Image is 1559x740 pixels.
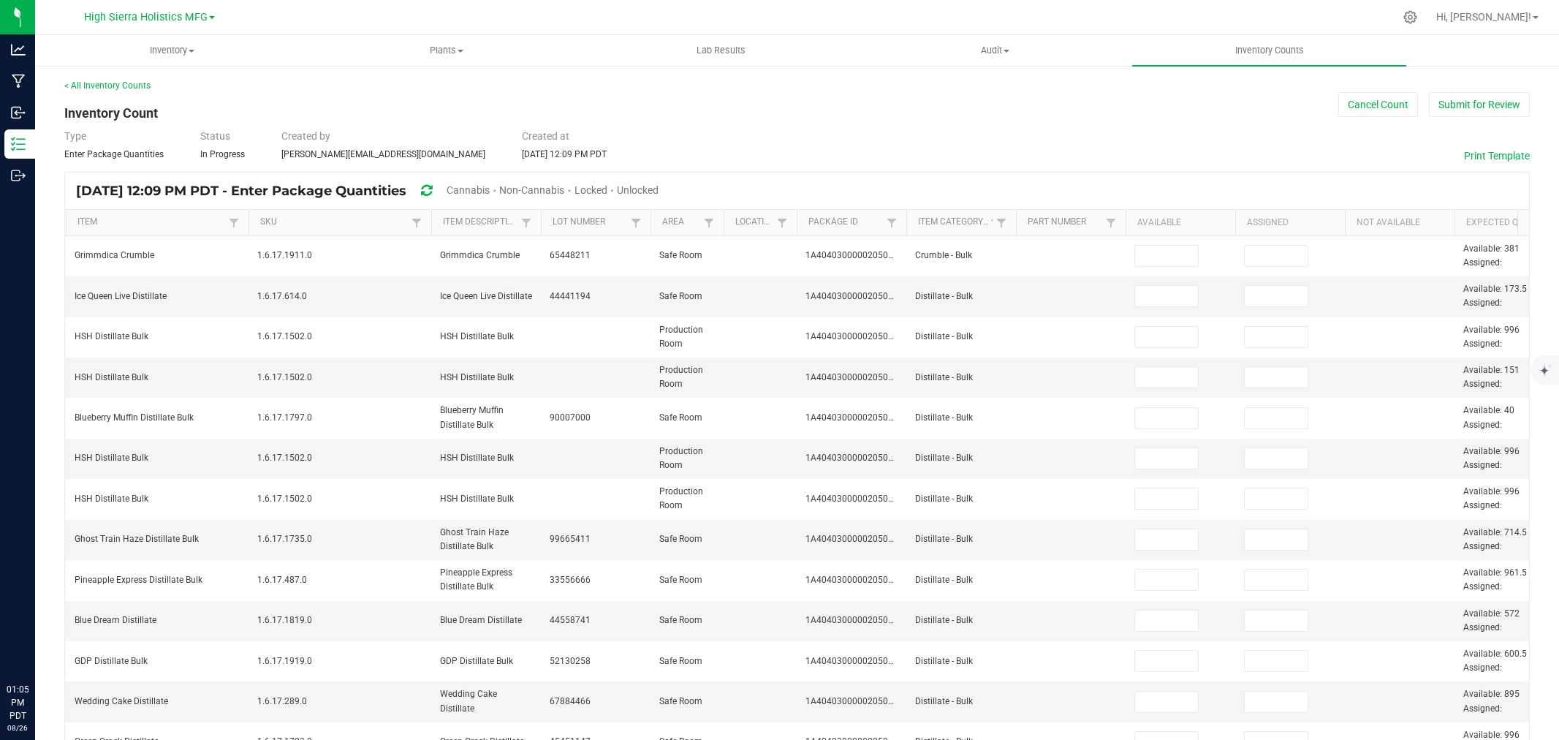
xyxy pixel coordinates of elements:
[1463,608,1520,633] span: Available: 572 Assigned:
[440,331,514,341] span: HSH Distillate Bulk
[257,453,312,463] span: 1.6.17.1502.0
[805,453,929,463] span: 1A4040300000205000022507
[659,325,703,349] span: Production Room
[659,615,702,625] span: Safe Room
[1463,365,1520,389] span: Available: 151 Assigned:
[1463,405,1514,429] span: Available: 40 Assigned:
[7,722,29,733] p: 08/26
[75,575,202,585] span: Pineapple Express Distillate Bulk
[677,44,765,57] span: Lab Results
[627,214,645,232] a: Filter
[499,184,564,196] span: Non-Cannabis
[517,214,535,232] a: Filter
[550,534,591,544] span: 99665411
[550,412,591,423] span: 90007000
[915,575,973,585] span: Distillate - Bulk
[35,35,309,66] a: Inventory
[915,412,973,423] span: Distillate - Bulk
[408,214,425,232] a: Filter
[225,214,243,232] a: Filter
[257,656,312,666] span: 1.6.17.1919.0
[805,250,929,260] span: 1A4040300000205000022631
[805,291,929,301] span: 1A4040300000205000022549
[75,372,148,382] span: HSH Distillate Bulk
[1401,10,1419,24] div: Manage settings
[440,291,532,301] span: Ice Queen Live Distillate
[257,534,312,544] span: 1.6.17.1735.0
[805,331,929,341] span: 1A4040300000205000022553
[75,250,154,260] span: Grimmdica Crumble
[1126,210,1235,236] th: Available
[1463,446,1520,470] span: Available: 996 Assigned:
[659,696,702,706] span: Safe Room
[440,405,504,429] span: Blueberry Muffin Distillate Bulk
[11,168,26,183] inline-svg: Outbound
[550,250,591,260] span: 65448211
[915,372,973,382] span: Distillate - Bulk
[11,137,26,151] inline-svg: Inventory
[1235,210,1345,236] th: Assigned
[915,534,973,544] span: Distillate - Bulk
[915,615,973,625] span: Distillate - Bulk
[550,696,591,706] span: 67884466
[1463,486,1520,510] span: Available: 996 Assigned:
[805,575,929,585] span: 1A4040300000205000022640
[915,250,972,260] span: Crumble - Bulk
[659,412,702,423] span: Safe Room
[310,44,583,57] span: Plants
[659,534,702,544] span: Safe Room
[659,365,703,389] span: Production Room
[700,214,718,232] a: Filter
[993,214,1010,232] a: Filter
[659,486,703,510] span: Production Room
[75,453,148,463] span: HSH Distillate Bulk
[440,453,514,463] span: HSH Distillate Bulk
[1338,92,1418,117] button: Cancel Count
[1429,92,1530,117] button: Submit for Review
[257,372,312,382] span: 1.6.17.1502.0
[1102,214,1120,232] a: Filter
[617,184,659,196] span: Unlocked
[84,11,208,23] span: High Sierra Holistics MFG
[659,250,702,260] span: Safe Room
[257,291,307,301] span: 1.6.17.614.0
[915,494,973,504] span: Distillate - Bulk
[808,216,882,228] a: Package IdSortable
[915,291,973,301] span: Distillate - Bulk
[7,683,29,722] p: 01:05 PM PDT
[75,534,199,544] span: Ghost Train Haze Distillate Bulk
[883,214,900,232] a: Filter
[735,216,773,228] a: LocationSortable
[915,696,973,706] span: Distillate - Bulk
[805,372,929,382] span: 1A4040300000205000020740
[440,615,522,625] span: Blue Dream Distillate
[75,696,168,706] span: Wedding Cake Distillate
[440,527,509,551] span: Ghost Train Haze Distillate Bulk
[522,149,607,159] span: [DATE] 12:09 PM PDT
[805,615,929,625] span: 1A4040300000205000022642
[200,130,230,142] span: Status
[281,130,330,142] span: Created by
[662,216,699,228] a: AreaSortable
[574,184,607,196] span: Locked
[75,291,167,301] span: Ice Queen Live Distillate
[805,534,929,544] span: 1A4040300000205000022638
[281,149,485,159] span: [PERSON_NAME][EMAIL_ADDRESS][DOMAIN_NAME]
[550,575,591,585] span: 33556666
[805,696,929,706] span: 1A4040300000205000022675
[1132,35,1406,66] a: Inventory Counts
[75,615,156,625] span: Blue Dream Distillate
[1028,216,1101,228] a: Part NumberSortable
[260,216,407,228] a: SKUSortable
[915,331,973,341] span: Distillate - Bulk
[1463,325,1520,349] span: Available: 996 Assigned:
[64,149,164,159] span: Enter Package Quantities
[1463,689,1520,713] span: Available: 895 Assigned:
[805,494,929,504] span: 1A4040300000205000022599
[443,216,517,228] a: Item DescriptionSortable
[257,494,312,504] span: 1.6.17.1502.0
[805,412,929,423] span: 1A4040300000205000022615
[75,494,148,504] span: HSH Distillate Bulk
[1345,210,1454,236] th: Not Available
[257,412,312,423] span: 1.6.17.1797.0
